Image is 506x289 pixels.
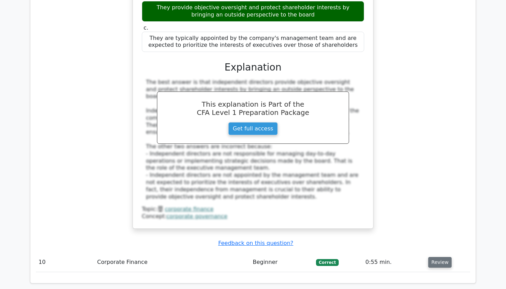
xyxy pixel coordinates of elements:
[250,253,313,272] td: Beginner
[144,24,148,31] span: c.
[167,213,228,220] a: corporate governance
[36,253,94,272] td: 10
[428,257,452,268] button: Review
[316,259,338,266] span: Correct
[142,206,364,213] div: Topic:
[142,213,364,220] div: Concept:
[228,122,277,135] a: Get full access
[142,32,364,52] div: They are typically appointed by the company's management team and are expected to prioritize the ...
[94,253,250,272] td: Corporate Finance
[218,240,293,246] a: Feedback on this question?
[165,206,214,212] a: corporate finance
[363,253,426,272] td: 0:55 min.
[142,1,364,22] div: They provide objective oversight and protect shareholder interests by bringing an outside perspec...
[146,62,360,73] h3: Explanation
[146,79,360,201] div: The best answer is that independent directors provide objective oversight and protect shareholder...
